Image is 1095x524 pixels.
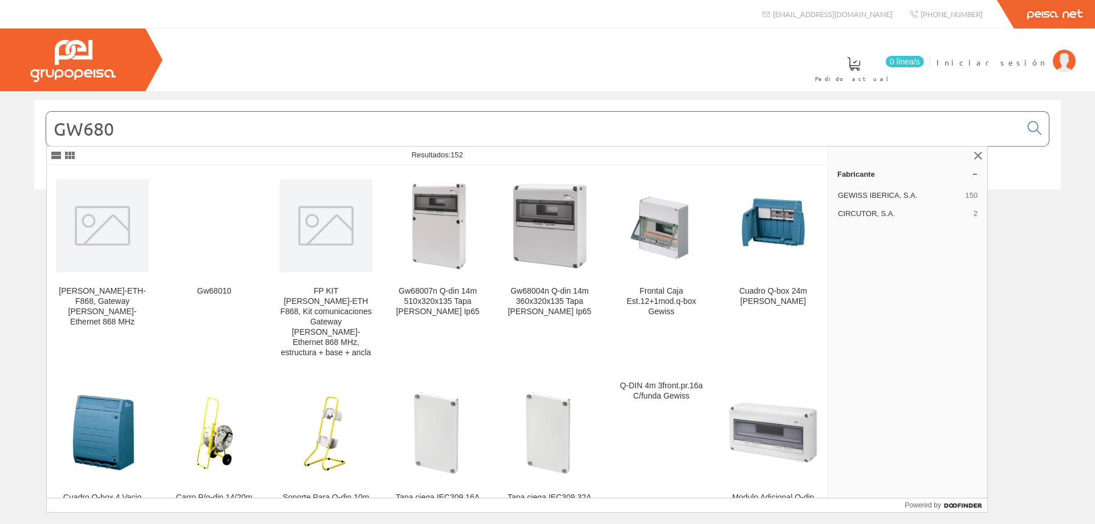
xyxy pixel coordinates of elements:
[411,151,463,159] span: Resultados:
[30,40,116,82] img: Grupo Peisa
[615,381,708,401] div: Q-DIN 4m 3front.pr.16a C/funda Gewiss
[291,389,361,476] img: Soporte Para Q-din 10m Gewiss
[965,190,978,201] span: 150
[159,165,270,371] a: Gw68010 Gw68010
[279,286,372,358] div: FP KIT [PERSON_NAME]-ETH F868, Kit comunicaciones Gateway [PERSON_NAME]-Ethernet 868 MHz, estruct...
[270,165,382,371] a: FP KIT GW LoRa-ETH F868, Kit comunicaciones Gateway LoRa-Ethernet 868 MHz, estructura + base + an...
[727,386,820,479] img: Modulo Adicional Q-din Ip65 20m Gewiss
[936,56,1047,68] span: Iniciar sesión
[905,500,941,510] span: Powered by
[180,389,249,476] img: Carro P/q-din 14/20m Gewiss
[503,493,596,513] div: Tapa ciega IEC309 32A IP65
[391,179,484,272] img: Gw68007n Q-din 14m 510x320x135 Tapa Lisa Ip65
[451,151,463,159] span: 152
[382,165,493,371] a: Gw68007n Q-din 14m 510x320x135 Tapa Lisa Ip65 Gw68007n Q-din 14m 510x320x135 Tapa [PERSON_NAME] Ip65
[68,389,137,476] img: Cuadro Q-box 4 Vacio Gewiss
[503,179,596,272] img: Gw68004n Q-din 14m 360x320x135 Tapa Lisa Ip65
[838,190,960,201] span: GEWISS IBERICA, S.A.
[828,165,987,183] a: Fabricante
[56,493,149,513] div: Cuadro Q-box 4 Vacio Gewiss
[279,179,372,272] img: FP KIT GW LoRa-ETH F868, Kit comunicaciones Gateway LoRa-Ethernet 868 MHz, estructura + base + ancla
[391,387,484,478] img: Tapa ciega IEC309 16A IP65
[494,165,605,371] a: Gw68004n Q-din 14m 360x320x135 Tapa Lisa Ip65 Gw68004n Q-din 14m 360x320x135 Tapa [PERSON_NAME] Ip65
[391,493,484,513] div: Tapa ciega IEC309 16A IP65
[920,9,983,19] span: [PHONE_NUMBER]
[391,286,484,317] div: Gw68007n Q-din 14m 510x320x135 Tapa [PERSON_NAME] Ip65
[34,204,1061,213] div: © Grupo Peisa
[936,47,1076,58] a: Iniciar sesión
[727,286,820,307] div: Cuadro Q-box 24m [PERSON_NAME]
[56,179,149,272] img: GW LoRa-ETH-F868, Gateway LoRa-Ethernet 868 MHz
[974,209,978,219] span: 2
[905,498,988,512] a: Powered by
[503,286,596,317] div: Gw68004n Q-din 14m 360x320x135 Tapa [PERSON_NAME] Ip65
[815,73,893,84] span: Pedido actual
[717,165,829,371] a: Cuadro Q-box 24m Vacio Gewiss Cuadro Q-box 24m [PERSON_NAME]
[838,209,969,219] span: CIRCUTOR, S.A.
[279,493,372,513] div: Soporte Para Q-din 10m Gewiss
[627,182,696,269] img: Frontal Caja Est.12+1mod.q-box Gewiss
[56,286,149,327] div: [PERSON_NAME]-ETH-F868, Gateway [PERSON_NAME]-Ethernet 868 MHz
[46,112,1021,146] input: Buscar...
[886,56,924,67] span: 0 línea/s
[615,286,708,317] div: Frontal Caja Est.12+1mod.q-box Gewiss
[168,493,261,513] div: Carro P/q-din 14/20m Gewiss
[727,493,820,513] div: Modulo Adicional Q-din Ip65 20m Gewiss
[773,9,893,19] span: [EMAIL_ADDRESS][DOMAIN_NAME]
[503,387,596,478] img: Tapa ciega IEC309 32A IP65
[47,165,158,371] a: GW LoRa-ETH-F868, Gateway LoRa-Ethernet 868 MHz [PERSON_NAME]-ETH-F868, Gateway [PERSON_NAME]-Eth...
[606,165,717,371] a: Frontal Caja Est.12+1mod.q-box Gewiss Frontal Caja Est.12+1mod.q-box Gewiss
[168,286,261,296] div: Gw68010
[739,182,808,269] img: Cuadro Q-box 24m Vacio Gewiss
